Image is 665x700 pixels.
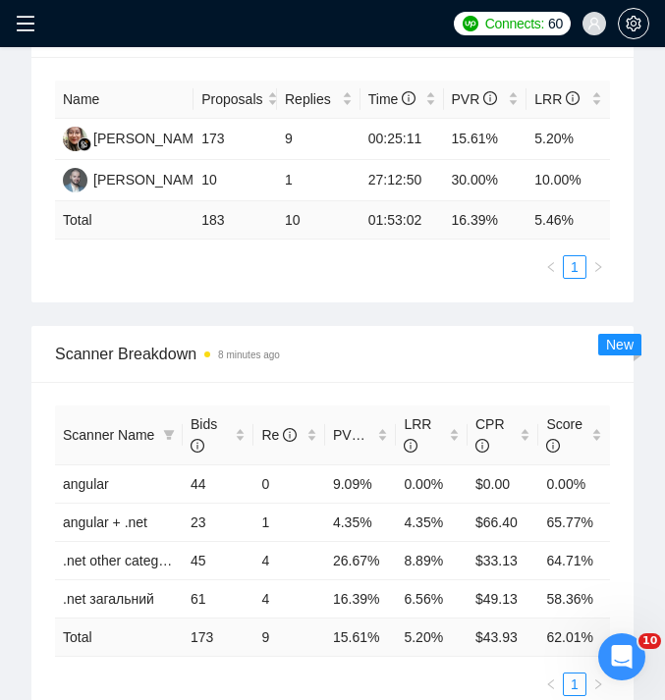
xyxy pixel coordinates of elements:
td: 65.77% [538,503,610,541]
td: 173 [183,618,254,656]
th: Replies [277,81,360,119]
span: Re [261,427,297,443]
td: 4 [253,579,325,618]
span: 10 [638,633,661,649]
a: angular + .net [63,514,147,530]
time: 8 minutes ago [218,350,280,360]
td: 62.01 % [538,618,610,656]
td: 0 [253,464,325,503]
td: Total [55,618,183,656]
img: VK [63,168,87,192]
button: left [539,673,563,696]
td: 61 [183,579,254,618]
td: $33.13 [468,541,539,579]
span: filter [163,429,175,441]
span: user [587,17,601,30]
span: info-circle [475,439,489,453]
td: 26.67% [325,541,397,579]
span: info-circle [546,439,560,453]
span: LRR [534,91,580,107]
td: 4.35% [325,503,397,541]
span: info-circle [283,428,297,442]
td: $66.40 [468,503,539,541]
a: 1 [564,256,585,278]
span: Bids [191,416,217,454]
td: $49.13 [468,579,539,618]
span: info-circle [404,439,417,453]
td: $0.00 [468,464,539,503]
td: 5.20 % [396,618,468,656]
button: right [586,255,610,279]
span: 60 [548,13,563,34]
th: Name [55,81,194,119]
span: LRR [404,416,431,454]
td: 10.00% [526,160,610,201]
td: 6.56% [396,579,468,618]
td: 183 [194,201,277,240]
td: 9 [253,618,325,656]
td: 0.00% [538,464,610,503]
img: upwork-logo.png [463,16,478,31]
td: 5.46 % [526,201,610,240]
a: VK[PERSON_NAME] [63,171,206,187]
span: info-circle [402,91,416,105]
button: right [586,673,610,696]
span: info-circle [365,428,379,442]
td: Total [55,201,194,240]
iframe: Intercom live chat [598,633,645,680]
span: info-circle [191,439,204,453]
td: 10 [194,160,277,201]
div: [PERSON_NAME] [93,128,206,149]
a: setting [618,16,649,31]
span: info-circle [483,91,497,105]
td: 1 [253,503,325,541]
td: 4 [253,541,325,579]
li: 1 [563,255,586,279]
td: 9.09% [325,464,397,503]
span: Scanner Breakdown [55,342,610,366]
span: PVR [333,427,379,443]
span: right [592,678,604,690]
td: 16.39 % [444,201,527,240]
li: Next Page [586,673,610,696]
span: setting [619,16,648,31]
span: New [606,337,634,352]
li: Previous Page [539,673,563,696]
button: left [539,255,563,279]
td: 9 [277,119,360,160]
span: PVR [452,91,498,107]
a: SJ[PERSON_NAME] [63,130,206,145]
span: Proposals [201,88,262,110]
img: gigradar-bm.png [78,137,91,151]
td: 15.61 % [325,618,397,656]
span: left [545,678,557,690]
td: 10 [277,201,360,240]
td: 16.39% [325,579,397,618]
td: 58.36% [538,579,610,618]
td: 1 [277,160,360,201]
a: .net other categories [63,553,189,568]
td: $ 43.93 [468,618,539,656]
img: SJ [63,127,87,151]
div: [PERSON_NAME] [93,169,206,190]
a: .net загальний [63,591,154,607]
td: 30.00% [444,160,527,201]
span: left [545,261,557,273]
td: 15.61% [444,119,527,160]
a: angular [63,476,109,492]
li: Previous Page [539,255,563,279]
li: Next Page [586,255,610,279]
a: 1 [564,673,585,695]
span: filter [159,420,179,450]
td: 00:25:11 [360,119,444,160]
span: Scanner Name [63,427,154,443]
td: 5.20% [526,119,610,160]
td: 64.71% [538,541,610,579]
td: 4.35% [396,503,468,541]
td: 0.00% [396,464,468,503]
td: 27:12:50 [360,160,444,201]
span: Score [546,416,582,454]
li: 1 [563,673,586,696]
span: info-circle [566,91,580,105]
button: setting [618,8,649,39]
